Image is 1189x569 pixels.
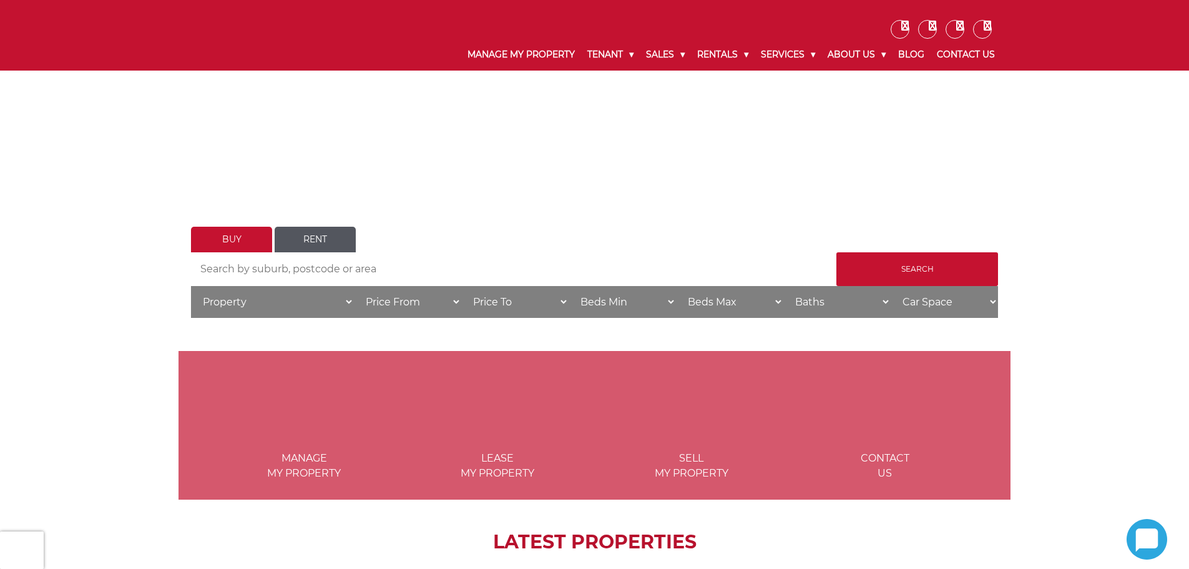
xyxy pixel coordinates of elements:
[191,252,836,286] input: Search by suburb, postcode or area
[596,451,787,481] span: Sell my Property
[821,39,892,71] a: About Us
[275,227,356,252] a: Rent
[931,39,1001,71] a: Contact Us
[460,370,535,445] img: Lease my property
[461,39,581,71] a: Manage My Property
[848,370,922,445] img: ICONS
[790,451,981,481] span: Contact Us
[596,400,787,479] a: Sell my property Sellmy Property
[267,370,341,445] img: Manage my Property
[210,531,979,553] h2: LATEST PROPERTIES
[191,227,272,252] a: Buy
[836,252,998,286] input: Search
[188,19,308,52] img: Noonan Real Estate Agency
[790,400,981,479] a: ICONS ContactUs
[191,173,998,195] h1: LET'S FIND YOUR HOME
[691,39,755,71] a: Rentals
[402,451,593,481] span: Lease my Property
[208,400,399,479] a: Manage my Property Managemy Property
[402,400,593,479] a: Lease my property Leasemy Property
[640,39,691,71] a: Sales
[755,39,821,71] a: Services
[581,39,640,71] a: Tenant
[208,451,399,481] span: Manage my Property
[892,39,931,71] a: Blog
[654,370,729,445] img: Sell my property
